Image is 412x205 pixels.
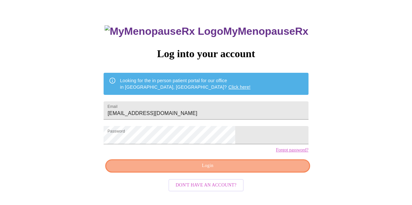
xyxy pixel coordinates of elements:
[276,147,308,153] a: Forgot password?
[176,181,236,189] span: Don't have an account?
[104,48,308,60] h3: Log into your account
[120,75,250,93] div: Looking for the in person patient portal for our office in [GEOGRAPHIC_DATA], [GEOGRAPHIC_DATA]?
[228,84,250,90] a: Click here!
[105,25,223,37] img: MyMenopauseRx Logo
[167,182,245,187] a: Don't have an account?
[105,159,310,173] button: Login
[105,25,308,37] h3: MyMenopauseRx
[168,179,244,192] button: Don't have an account?
[113,162,302,170] span: Login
